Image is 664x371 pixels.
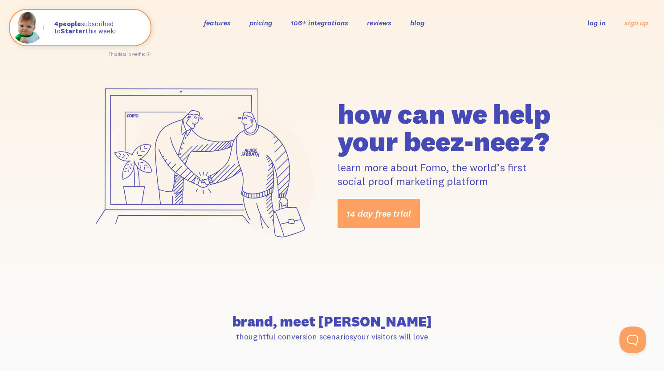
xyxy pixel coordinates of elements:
[61,27,86,35] strong: Starter
[367,18,391,27] a: reviews
[12,12,44,44] img: Fomo
[587,18,606,27] a: log in
[109,52,151,56] a: This data is verified ⓘ
[54,20,59,28] span: 4
[204,18,231,27] a: features
[249,18,272,27] a: pricing
[338,100,581,155] h1: how can we help your beez-neez?
[338,161,581,188] p: learn more about Fomo, the world’s first social proof marketing platform
[624,18,648,28] a: sign up
[54,20,81,28] strong: people
[619,327,646,353] iframe: Help Scout Beacon - Open
[291,18,348,27] a: 106+ integrations
[338,199,420,228] a: 14 day free trial
[84,315,581,329] h2: brand, meet [PERSON_NAME]
[84,331,581,342] p: thoughtful conversion scenarios your visitors will love
[54,20,142,35] p: subscribed to this week!
[410,18,424,27] a: blog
